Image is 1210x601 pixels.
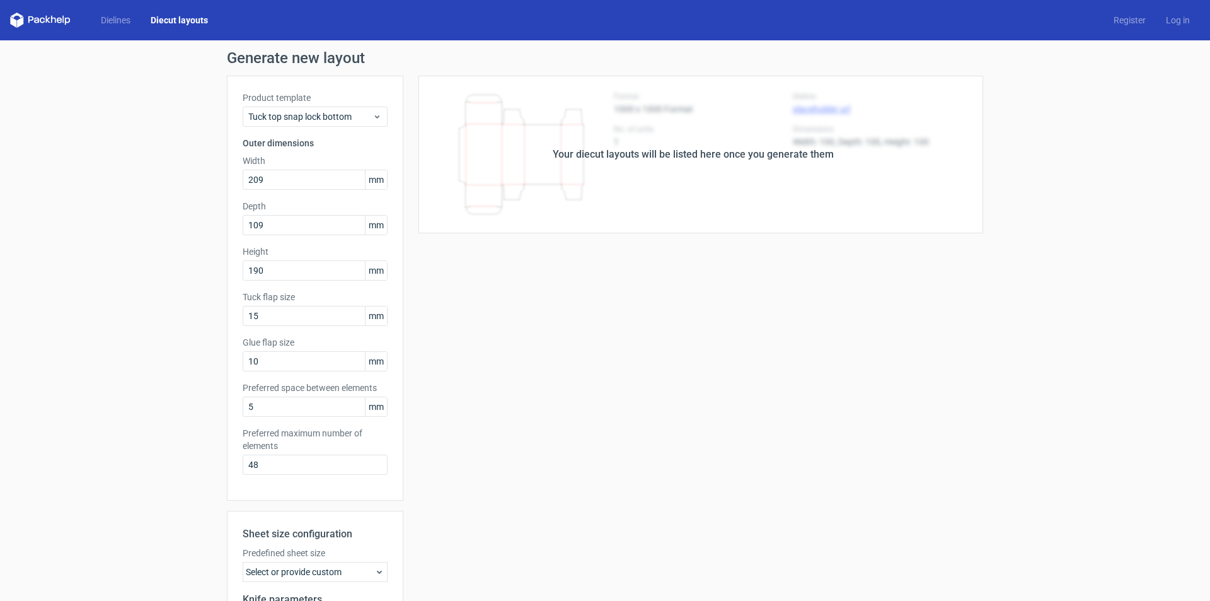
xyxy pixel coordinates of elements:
div: Select or provide custom [243,562,388,582]
label: Width [243,155,388,167]
label: Product template [243,91,388,104]
label: Preferred space between elements [243,382,388,394]
a: Diecut layouts [141,14,218,26]
a: Dielines [91,14,141,26]
a: Log in [1156,14,1200,26]
span: mm [365,306,387,325]
span: mm [365,170,387,189]
h3: Outer dimensions [243,137,388,149]
h1: Generate new layout [227,50,983,66]
label: Predefined sheet size [243,547,388,559]
label: Glue flap size [243,336,388,349]
span: mm [365,261,387,280]
label: Height [243,245,388,258]
h2: Sheet size configuration [243,527,388,542]
span: mm [365,397,387,416]
label: Depth [243,200,388,213]
span: mm [365,352,387,371]
label: Tuck flap size [243,291,388,303]
div: Your diecut layouts will be listed here once you generate them [553,147,834,162]
label: Preferred maximum number of elements [243,427,388,452]
span: Tuck top snap lock bottom [248,110,372,123]
a: Register [1103,14,1156,26]
span: mm [365,216,387,235]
